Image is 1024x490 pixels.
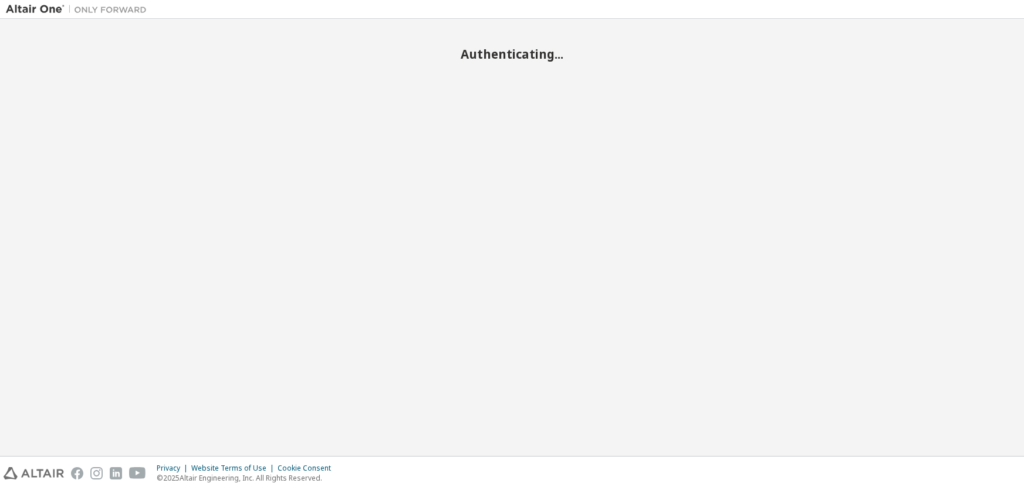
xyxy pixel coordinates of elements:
[6,4,153,15] img: Altair One
[4,467,64,479] img: altair_logo.svg
[278,464,338,473] div: Cookie Consent
[110,467,122,479] img: linkedin.svg
[191,464,278,473] div: Website Terms of Use
[129,467,146,479] img: youtube.svg
[71,467,83,479] img: facebook.svg
[6,46,1018,62] h2: Authenticating...
[90,467,103,479] img: instagram.svg
[157,464,191,473] div: Privacy
[157,473,338,483] p: © 2025 Altair Engineering, Inc. All Rights Reserved.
